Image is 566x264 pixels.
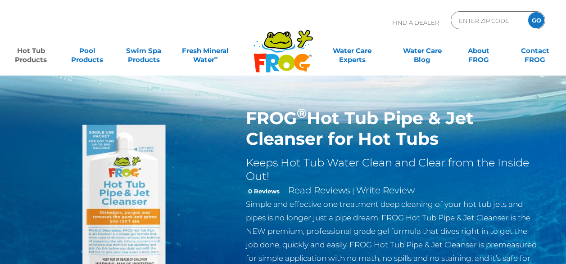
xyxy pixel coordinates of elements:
sup: ∞ [214,54,218,61]
input: GO [528,12,544,28]
a: Swim SpaProducts [122,42,165,60]
img: Frog Products Logo [249,18,318,73]
a: Water CareBlog [400,42,444,60]
a: Read Reviews [288,185,350,196]
p: Find A Dealer [392,11,439,34]
strong: 0 Reviews [248,188,280,195]
a: Hot TubProducts [9,42,53,60]
a: ContactFROG [513,42,557,60]
a: Fresh MineralWater∞ [178,42,233,60]
span: | [352,187,354,195]
a: Water CareExperts [317,42,388,60]
a: PoolProducts [65,42,109,60]
h1: FROG Hot Tub Pipe & Jet Cleanser for Hot Tubs [246,108,540,149]
h2: Keeps Hot Tub Water Clean and Clear from the Inside Out! [246,156,540,183]
sup: ® [297,105,307,121]
a: AboutFROG [457,42,500,60]
a: Write Review [356,185,415,196]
